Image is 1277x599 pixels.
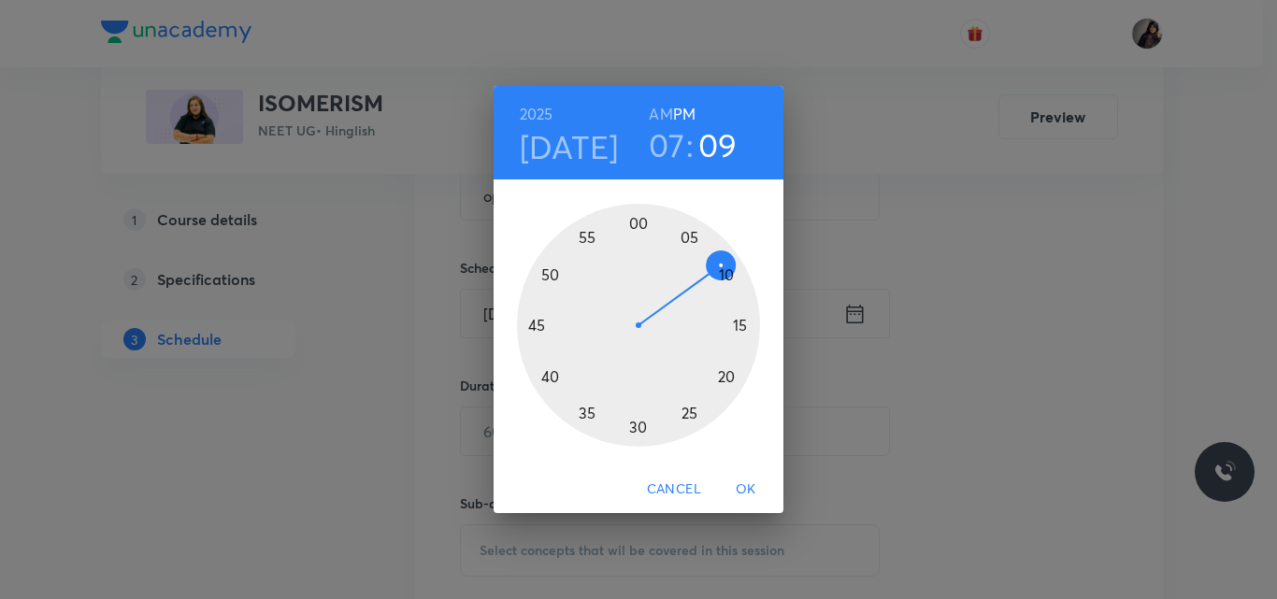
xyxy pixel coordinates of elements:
[673,101,696,127] button: PM
[520,127,619,166] button: [DATE]
[647,478,701,501] span: Cancel
[520,101,553,127] button: 2025
[649,125,685,164] button: 07
[649,101,672,127] button: AM
[716,472,776,506] button: OK
[639,472,709,506] button: Cancel
[698,125,738,164] button: 09
[686,125,694,164] h3: :
[724,478,768,501] span: OK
